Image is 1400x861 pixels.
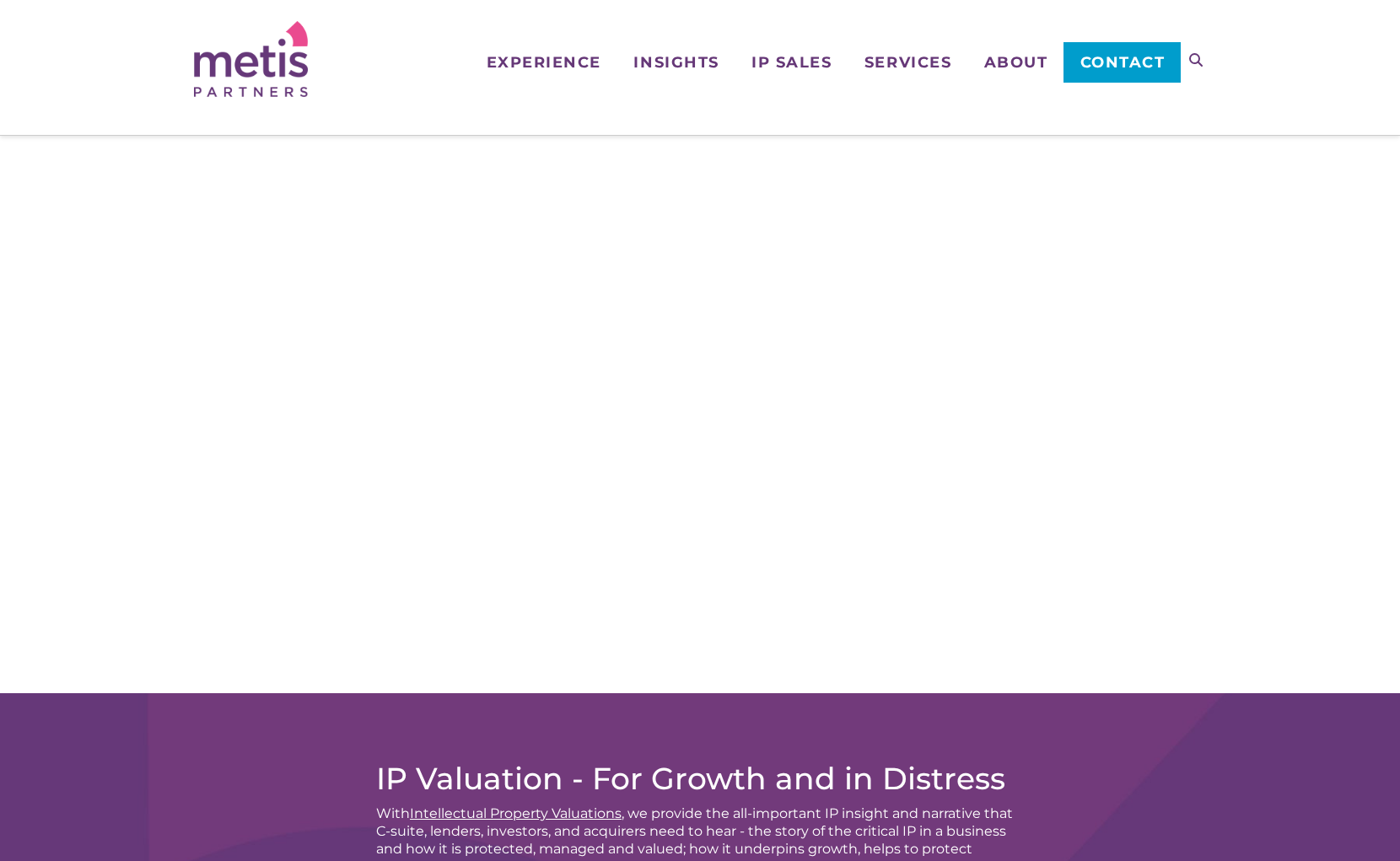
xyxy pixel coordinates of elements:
[751,55,832,70] span: IP Sales
[1080,55,1166,70] span: Contact
[376,761,1024,796] h2: IP Valuation - For Growth and in Distress
[487,55,601,70] span: Experience
[410,805,622,821] a: Intellectual Property Valuations
[194,21,308,97] img: Metis Partners
[633,55,719,70] span: Insights
[984,55,1048,70] span: About
[1063,42,1181,83] a: Contact
[864,55,951,70] span: Services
